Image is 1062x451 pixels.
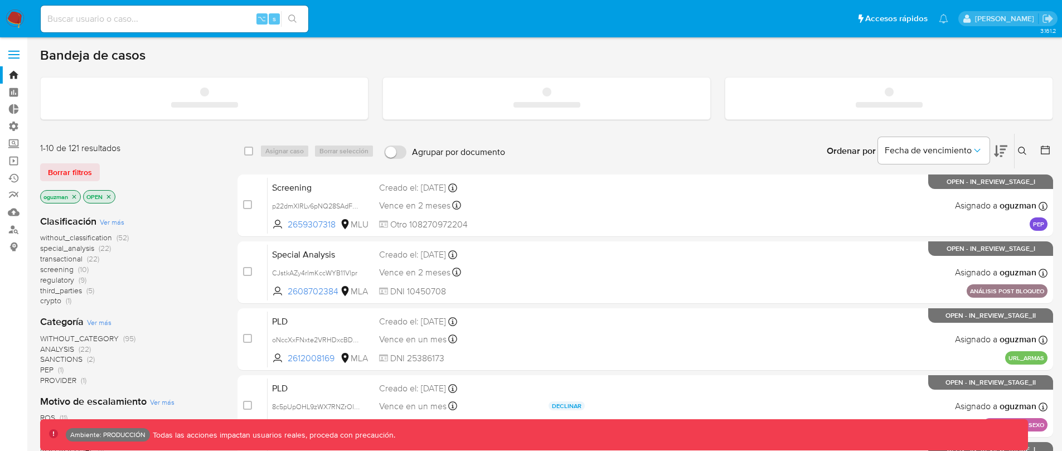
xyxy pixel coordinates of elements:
[273,13,276,24] span: s
[150,430,395,440] p: Todas las acciones impactan usuarios reales, proceda con precaución.
[939,14,948,23] a: Notificaciones
[41,12,308,26] input: Buscar usuario o caso...
[258,13,266,24] span: ⌥
[975,13,1038,24] p: omar.guzman@mercadolibre.com.co
[70,433,146,437] p: Ambiente: PRODUCCIÓN
[865,13,928,25] span: Accesos rápidos
[281,11,304,27] button: search-icon
[1042,13,1054,25] a: Salir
